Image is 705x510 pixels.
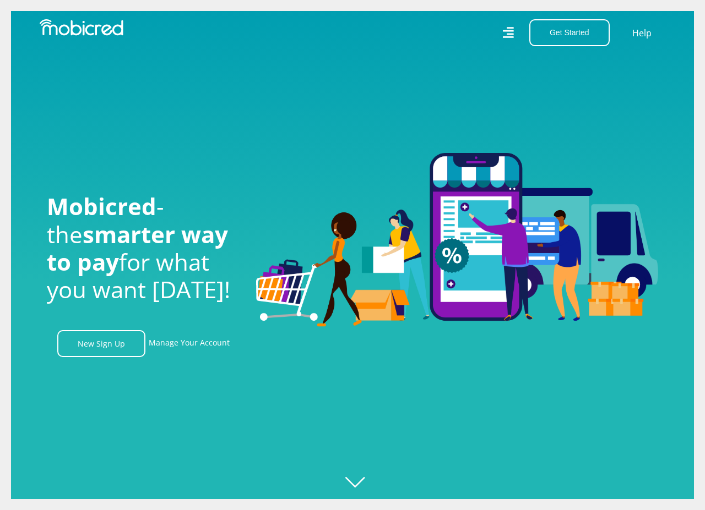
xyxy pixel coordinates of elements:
[632,26,652,40] a: Help
[47,193,240,304] h1: - the for what you want [DATE]!
[149,330,230,357] a: Manage Your Account
[47,190,156,222] span: Mobicred
[57,330,145,357] a: New Sign Up
[40,19,123,36] img: Mobicred
[47,218,228,277] span: smarter way to pay
[256,153,658,327] img: Welcome to Mobicred
[529,19,610,46] button: Get Started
